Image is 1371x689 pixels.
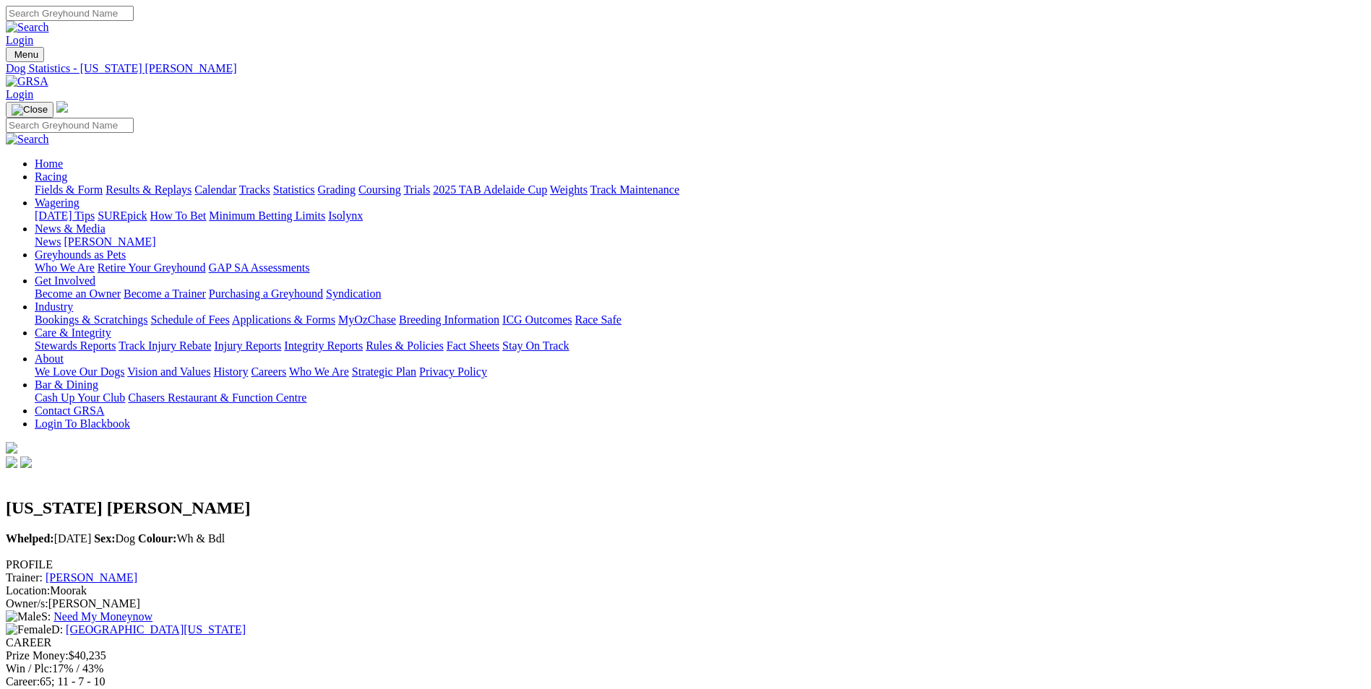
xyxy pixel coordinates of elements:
span: [DATE] [6,532,91,545]
a: Vision and Values [127,365,210,378]
a: Careers [251,365,286,378]
img: facebook.svg [6,456,17,468]
a: Need My Moneynow [53,610,152,623]
a: Strategic Plan [352,365,416,378]
div: Get Involved [35,287,1365,300]
a: Wagering [35,196,79,209]
img: logo-grsa-white.png [56,101,68,113]
a: [PERSON_NAME] [46,571,137,584]
a: Results & Replays [106,183,192,196]
a: Tracks [239,183,270,196]
input: Search [6,6,134,21]
img: Search [6,21,49,34]
a: Minimum Betting Limits [209,209,325,222]
a: Track Injury Rebate [119,339,211,352]
a: SUREpick [98,209,147,222]
a: News & Media [35,222,106,235]
a: Isolynx [328,209,363,222]
div: [PERSON_NAME] [6,597,1365,610]
b: Sex: [94,532,115,545]
a: 2025 TAB Adelaide Cup [433,183,547,196]
input: Search [6,118,134,133]
div: PROFILE [6,558,1365,571]
span: Dog [94,532,135,545]
a: Greyhounds as Pets [35,248,126,261]
a: Login [6,34,33,46]
a: Coursing [358,183,401,196]
span: S: [6,610,51,623]
a: Care & Integrity [35,326,111,339]
img: GRSA [6,75,48,88]
button: Toggle navigation [6,47,44,62]
a: Bar & Dining [35,378,98,391]
a: Industry [35,300,73,313]
a: Grading [318,183,356,196]
a: Login To Blackbook [35,417,130,430]
a: We Love Our Dogs [35,365,124,378]
a: Fields & Form [35,183,103,196]
a: ICG Outcomes [502,313,572,326]
img: Search [6,133,49,146]
a: [DATE] Tips [35,209,95,222]
div: 65; 11 - 7 - 10 [6,675,1365,688]
a: News [35,235,61,248]
b: Colour: [138,532,176,545]
div: News & Media [35,235,1365,248]
a: Rules & Policies [366,339,444,352]
div: $40,235 [6,649,1365,662]
a: [PERSON_NAME] [64,235,155,248]
span: Career: [6,675,40,688]
a: Purchasing a Greyhound [209,287,323,300]
a: Privacy Policy [419,365,487,378]
a: Become a Trainer [124,287,206,300]
a: Breeding Information [399,313,499,326]
div: About [35,365,1365,378]
a: Injury Reports [214,339,281,352]
a: Chasers Restaurant & Function Centre [128,391,306,404]
a: Fact Sheets [447,339,499,352]
img: logo-grsa-white.png [6,442,17,454]
div: Racing [35,183,1365,196]
a: Statistics [273,183,315,196]
div: Moorak [6,584,1365,597]
span: Win / Plc: [6,662,52,675]
a: Trials [403,183,430,196]
a: Race Safe [575,313,621,326]
a: Get Involved [35,274,95,287]
a: About [35,352,64,365]
span: Prize Money: [6,649,69,662]
a: Stay On Track [502,339,569,352]
a: Contact GRSA [35,404,104,417]
a: Calendar [194,183,236,196]
img: Male [6,610,41,623]
b: Whelped: [6,532,54,545]
img: Female [6,623,51,636]
a: Cash Up Your Club [35,391,125,404]
img: Close [12,104,48,116]
a: Bookings & Scratchings [35,313,147,326]
a: Syndication [326,287,381,300]
span: Trainer: [6,571,43,584]
h2: [US_STATE] [PERSON_NAME] [6,498,1365,518]
span: D: [6,623,63,636]
div: Care & Integrity [35,339,1365,352]
a: How To Bet [150,209,207,222]
span: Wh & Bdl [138,532,225,545]
a: Become an Owner [35,287,121,300]
div: Wagering [35,209,1365,222]
span: Location: [6,584,50,597]
a: Integrity Reports [284,339,363,352]
div: Industry [35,313,1365,326]
div: 17% / 43% [6,662,1365,675]
a: MyOzChase [338,313,396,326]
a: Dog Statistics - [US_STATE] [PERSON_NAME] [6,62,1365,75]
span: Owner/s: [6,597,48,610]
a: Home [35,157,63,170]
span: Menu [14,49,38,60]
a: Weights [550,183,588,196]
div: Greyhounds as Pets [35,261,1365,274]
a: Who We Are [35,261,95,274]
a: Login [6,88,33,100]
a: Who We Are [289,365,349,378]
